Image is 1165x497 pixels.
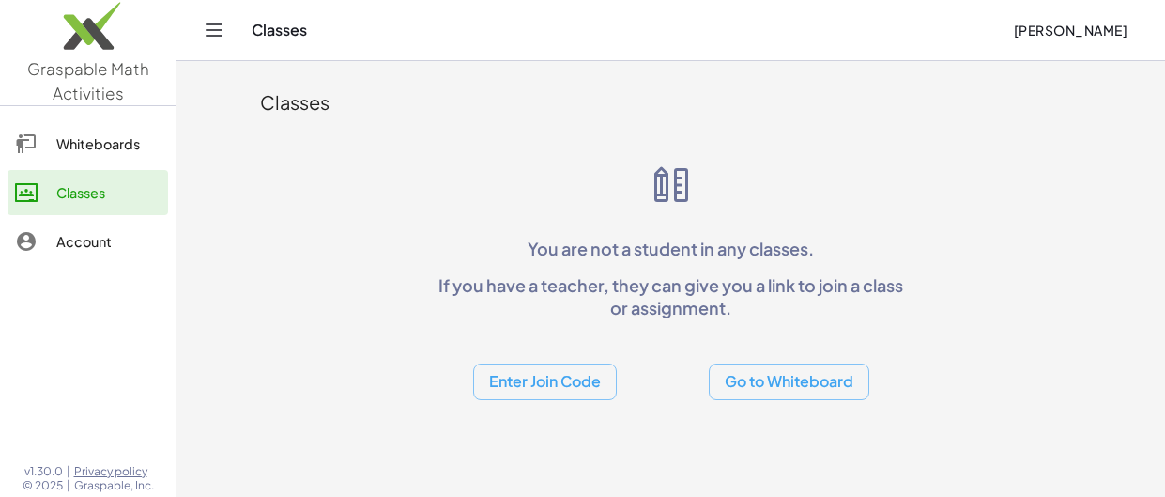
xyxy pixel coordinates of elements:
[74,464,154,479] a: Privacy policy
[74,478,154,493] span: Graspable, Inc.
[56,132,161,155] div: Whiteboards
[67,478,70,493] span: |
[24,464,63,479] span: v1.30.0
[709,364,869,400] button: Go to Whiteboard
[8,170,168,215] a: Classes
[260,89,1082,116] div: Classes
[431,238,912,259] p: You are not a student in any classes.
[998,13,1142,47] button: [PERSON_NAME]
[8,121,168,166] a: Whiteboards
[56,230,161,253] div: Account
[473,364,617,400] button: Enter Join Code
[27,58,149,103] span: Graspable Math Activities
[431,274,912,318] p: If you have a teacher, they can give you a link to join a class or assignment.
[1013,22,1127,39] span: [PERSON_NAME]
[56,181,161,204] div: Classes
[199,15,229,45] button: Toggle navigation
[67,464,70,479] span: |
[23,478,63,493] span: © 2025
[8,219,168,264] a: Account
